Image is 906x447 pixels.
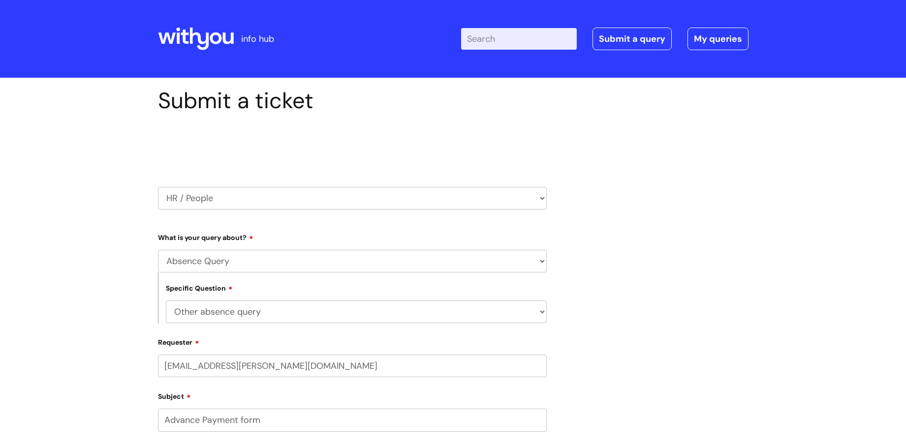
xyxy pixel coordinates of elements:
input: Email [158,355,547,377]
a: My queries [687,28,749,50]
label: Specific Question [166,283,233,293]
a: Submit a query [593,28,672,50]
h2: Select issue type [158,137,547,155]
input: Search [461,28,577,50]
label: Subject [158,389,547,401]
label: Requester [158,335,547,347]
p: info hub [241,31,274,47]
h1: Submit a ticket [158,88,547,114]
label: What is your query about? [158,230,547,242]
